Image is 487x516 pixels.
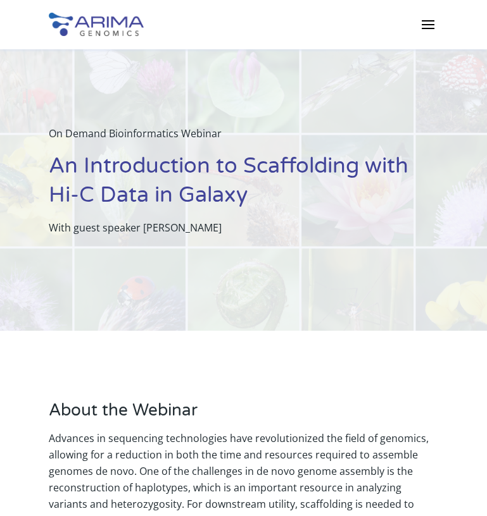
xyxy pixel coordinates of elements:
h1: An Introduction to Scaffolding with Hi-C Data in Galaxy [49,152,438,219]
img: Arima-Genomics-logo [49,13,144,36]
p: On Demand Bioinformatics Webinar [49,125,438,152]
p: With guest speaker [PERSON_NAME] [49,219,438,236]
h3: About the Webinar [49,400,438,430]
